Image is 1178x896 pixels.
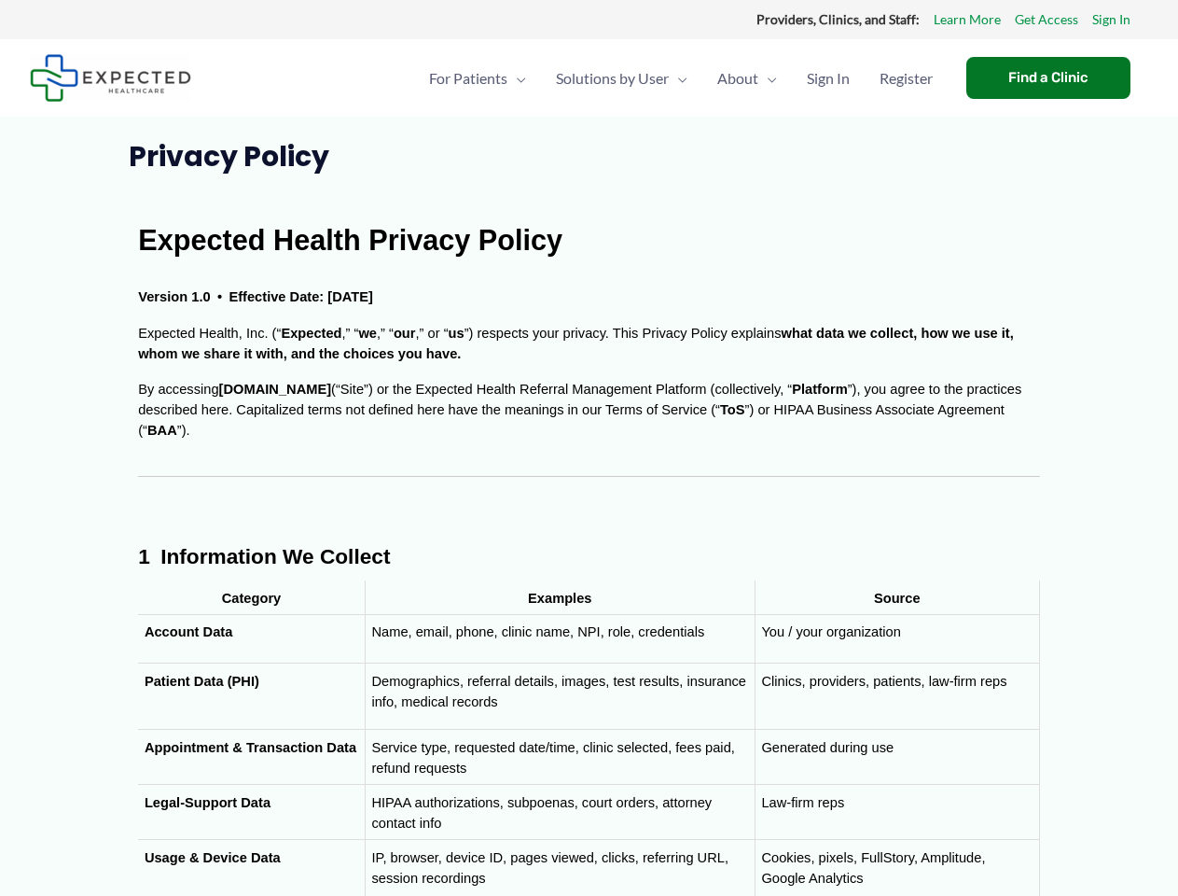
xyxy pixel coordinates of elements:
span: ToS [720,402,745,417]
a: Learn More [934,7,1001,32]
a: Solutions by UserMenu Toggle [541,46,702,111]
span: Examples [528,591,591,606]
span: BAA [147,423,177,438]
span: HIPAA authorizations, subpoenas, court orders, attorney contact info [371,795,715,831]
h1: Privacy Policy [129,140,1049,174]
span: ,” “ [377,326,394,341]
span: Patient Data (PHI) [145,674,259,689]
span: Name, email, phone, clinic name, NPI, role, credentials [371,624,704,639]
span: Expected Health, Inc. (“ [138,326,281,341]
a: AboutMenu Toggle [702,46,792,111]
span: we [358,326,377,341]
span: Cookies, pixels, FullStory, Amplitude, Google Analytics [761,850,989,886]
span: Menu Toggle [507,46,526,111]
span: About [717,46,758,111]
span: Expected Health Privacy Policy [138,224,562,256]
a: Sign In [1092,7,1130,32]
span: Sign In [807,46,850,111]
span: Menu Toggle [669,46,687,111]
a: Register [865,46,948,111]
span: Clinics, providers, patients, law-firm reps [761,674,1006,689]
nav: Primary Site Navigation [414,46,948,111]
span: By accessing [138,382,218,397]
span: Solutions by User [556,46,669,111]
span: 1 Information We Collect [138,544,390,568]
span: Appointment & Transaction Data [145,740,356,755]
span: Account Data [145,624,232,639]
a: Get Access [1015,7,1078,32]
span: our [394,326,416,341]
span: ,” or “ [416,326,449,341]
span: Source [874,591,921,606]
a: Find a Clinic [966,57,1130,99]
span: ”). [177,423,190,438]
span: IP, browser, device ID, pages viewed, clicks, referring URL, session recordings [371,850,732,886]
span: Service type, requested date/time, clinic selected, fees paid, refund requests [371,740,739,776]
span: ,” “ [342,326,359,341]
span: Version 1.0 • Effective Date: [DATE] [138,289,373,304]
span: Expected [281,326,341,341]
a: For PatientsMenu Toggle [414,46,541,111]
span: Demographics, referral details, images, test results, insurance info, medical records [371,674,750,709]
a: Sign In [792,46,865,111]
span: what data we collect, how we use it, whom we share it with, and the choices you have. [138,326,1018,361]
span: Law-firm reps [761,795,844,810]
span: You / your organization [761,624,900,639]
span: (“Site”) or the Expected Health Referral Management Platform (collectively, “ [331,382,792,397]
span: Usage & Device Data [145,850,281,865]
span: Platform [792,382,847,397]
span: us [449,326,464,341]
span: ”) respects your privacy. This Privacy Policy explains [464,326,782,341]
span: Register [880,46,933,111]
span: Legal-Support Data [145,795,270,810]
span: Category [222,591,282,606]
span: [DOMAIN_NAME] [219,382,332,397]
img: Expected Healthcare Logo - side, dark font, small [30,54,191,102]
span: Menu Toggle [758,46,777,111]
span: Generated during use [761,740,894,755]
span: For Patients [429,46,507,111]
strong: Providers, Clinics, and Staff: [756,11,920,27]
